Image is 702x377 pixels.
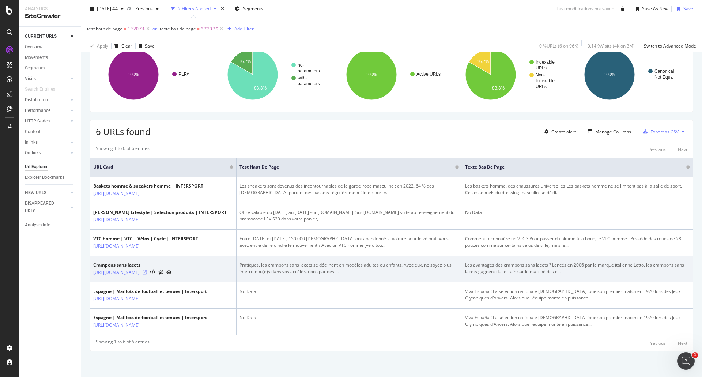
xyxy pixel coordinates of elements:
button: Export as CSV [640,126,679,137]
div: Movements [25,54,48,61]
a: Visits [25,75,68,83]
a: Content [25,128,76,136]
svg: A chart. [572,43,686,106]
text: with- [297,75,307,80]
a: [URL][DOMAIN_NAME] [93,269,140,276]
text: parameters [298,68,320,73]
div: Les sneakers sont devenus des incontournables de la garde-robe masculine : en 2022, 64 % des [DEM... [239,183,459,196]
svg: A chart. [96,43,210,106]
a: Url Explorer [25,163,76,171]
div: Pratiques, les crampons sans lacets se déclinent en modèles adultes ou enfants. Avec eux, ne soye... [239,262,459,275]
a: Inlinks [25,139,68,146]
div: Comment reconnaître un VTC ? Pour passer du bitume à la boue, le VTC homme : Possède des roues de... [465,235,690,249]
div: Content [25,128,41,136]
div: Showing 1 to 6 of 6 entries [96,145,150,154]
button: View HTML Source [150,270,155,275]
text: no- [298,63,304,68]
div: Last modifications not saved [556,5,614,12]
div: Performance [25,107,50,114]
button: Manage Columns [585,127,631,136]
button: Previous [132,3,162,15]
button: Previous [648,145,666,154]
text: 83.3% [492,86,505,91]
div: Viva España ! La sélection nationale [DEMOGRAPHIC_DATA] joue son premier match en 1920 lors des J... [465,314,690,328]
button: Add Filter [224,24,254,33]
div: No Data [239,314,459,321]
text: 100% [366,72,377,77]
div: Apply [97,43,108,49]
text: URLs [536,84,547,89]
a: [URL][DOMAIN_NAME] [93,216,140,223]
a: Performance [25,107,68,114]
div: NEW URLS [25,189,46,197]
a: [URL][DOMAIN_NAME] [93,190,140,197]
div: CURRENT URLS [25,33,57,40]
text: 83.3% [254,86,267,91]
text: PLP/* [178,72,190,77]
text: 16.7% [477,59,489,64]
div: Clear [121,43,132,49]
div: Save [145,43,155,49]
div: Previous [648,340,666,346]
span: = [124,26,126,32]
div: Offre valable du [DATE] au [DATE] sur [DOMAIN_NAME]. Sur [DOMAIN_NAME] suite au renseignement du ... [239,209,459,222]
div: Entre [DATE] et [DATE], 150 000 [DEMOGRAPHIC_DATA] ont abandonné la voiture pour le vélotaf. Vous... [239,235,459,249]
a: Analysis Info [25,221,76,229]
text: 16.7% [239,59,251,64]
button: Clear [112,40,132,52]
div: Les avantages des crampons sans lacets ? Lancés en 2006 par la marque italienne Lotto, les crampo... [465,262,690,275]
span: Previous [132,5,153,12]
div: No Data [239,288,459,295]
button: Apply [87,40,108,52]
a: Visit Online Page [143,270,147,275]
button: Save [674,3,693,15]
a: NEW URLS [25,189,68,197]
a: Search Engines [25,86,63,93]
text: 100% [128,72,139,77]
span: vs [127,5,132,11]
button: 2 Filters Applied [168,3,219,15]
div: Next [678,147,687,153]
button: [DATE] #4 [87,3,127,15]
div: times [219,5,226,12]
div: Analysis Info [25,221,50,229]
text: Non- [536,72,545,78]
div: Distribution [25,96,48,104]
span: test haut de page [239,164,444,170]
button: Next [678,339,687,347]
button: Segments [232,3,266,15]
text: parameters [298,81,320,86]
span: 1 [692,352,698,358]
text: Indexable [536,60,555,65]
a: [URL][DOMAIN_NAME] [93,295,140,302]
span: texte bas de page [160,26,196,32]
svg: A chart. [215,43,329,106]
div: Save As New [642,5,668,12]
div: Search Engines [25,86,55,93]
svg: A chart. [334,43,448,106]
text: Canonical [654,69,674,74]
div: Inlinks [25,139,38,146]
div: [PERSON_NAME] Lifestyle | Sélection produits | INTERSPORT [93,209,227,216]
div: 0 % URLs ( 6 on 96K ) [539,43,578,49]
div: Explorer Bookmarks [25,174,64,181]
div: Espagne | Maillots de football et tenues | Intersport [93,314,207,321]
iframe: Intercom live chat [677,352,695,370]
div: Viva España ! La sélection nationale [DEMOGRAPHIC_DATA] joue son premier match en 1920 lors des J... [465,288,690,301]
a: Segments [25,64,76,72]
a: HTTP Codes [25,117,68,125]
div: Export as CSV [650,129,679,135]
a: [URL][DOMAIN_NAME] [93,242,140,250]
span: URL Card [93,164,228,170]
text: Not Equal [654,75,674,80]
div: Outlinks [25,149,41,157]
div: Visits [25,75,36,83]
button: Save [136,40,155,52]
div: 0.14 % Visits ( 4K on 3M ) [588,43,635,49]
div: SiteCrawler [25,12,75,20]
text: URLs [536,65,547,71]
svg: A chart. [453,43,567,106]
button: Save As New [633,3,668,15]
